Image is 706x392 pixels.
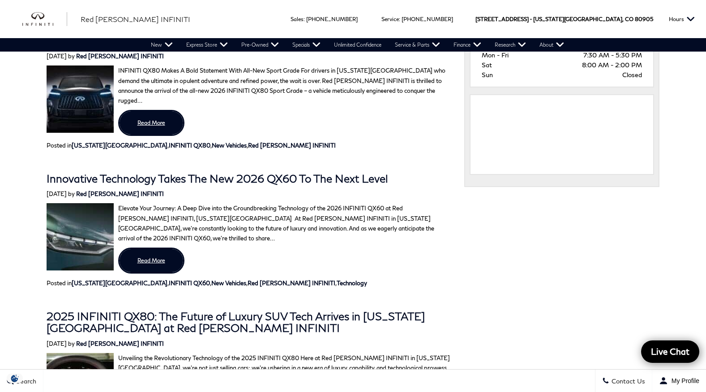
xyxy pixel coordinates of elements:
span: Search [14,377,36,385]
div: Posted in , , , [47,140,451,150]
span: [DATE] [47,340,67,347]
span: 7:30 AM - 5:30 PM [583,50,642,60]
span: by [68,190,75,197]
nav: Main Navigation [144,38,571,52]
button: Open user profile menu [652,370,706,392]
span: Sun [482,71,493,78]
a: Live Chat [641,340,699,363]
a: [PHONE_NUMBER] [402,16,453,22]
span: : [304,16,305,22]
a: Red [PERSON_NAME] INFINITI [81,14,190,25]
span: Red [PERSON_NAME] INFINITI [81,15,190,23]
a: Red [PERSON_NAME] INFINITI [76,52,164,60]
a: Unlimited Confidence [327,38,388,52]
a: Red [PERSON_NAME] INFINITI [248,142,336,149]
span: Mon - Fri [482,51,509,59]
span: : [399,16,400,22]
a: Red [PERSON_NAME] INFINITI [248,279,335,287]
span: Contact Us [609,377,645,385]
span: Service [381,16,399,22]
a: Pre-Owned [235,38,286,52]
a: Finance [447,38,488,52]
a: [US_STATE][GEOGRAPHIC_DATA] [72,279,167,287]
a: [STREET_ADDRESS] • [US_STATE][GEOGRAPHIC_DATA], CO 80905 [475,16,653,22]
span: Live Chat [646,346,694,357]
a: Read More [118,110,184,136]
a: About [533,38,571,52]
a: Technology [337,279,367,287]
span: by [68,340,75,347]
a: [US_STATE][GEOGRAPHIC_DATA] [72,142,167,149]
p: INFINITI QX80 Makes A Bold Statement With All-New Sport Grade For drivers in [US_STATE][GEOGRAPHI... [47,65,451,105]
a: 2025 INFINITI QX80: The Future of Luxury SUV Tech Arrives in [US_STATE][GEOGRAPHIC_DATA] at Red [... [47,309,425,334]
a: New Vehicles [212,142,247,149]
span: Closed [622,70,642,80]
a: Specials [286,38,327,52]
a: Express Store [180,38,235,52]
img: INFINITI [22,12,67,26]
span: by [68,52,75,60]
a: [PHONE_NUMBER] [306,16,358,22]
div: Posted in , , , , [47,278,451,288]
a: New [144,38,180,52]
a: Read More [118,248,184,274]
a: Innovative Technology Takes The New 2026 QX60 To The Next Level [47,172,388,185]
span: 8:00 AM - 2:00 PM [582,60,642,70]
a: Research [488,38,533,52]
span: [DATE] [47,52,67,60]
a: infiniti [22,12,67,26]
a: Service & Parts [388,38,447,52]
span: My Profile [668,377,699,384]
span: Sat [482,61,492,69]
span: Sales [291,16,304,22]
a: Red [PERSON_NAME] INFINITI [76,340,164,347]
a: Red [PERSON_NAME] INFINITI [76,190,164,197]
img: Opt-Out Icon [4,374,25,383]
iframe: Dealer location map [475,100,649,167]
a: INFINITI QX60 [169,279,210,287]
a: INFINITI QX80 [169,142,210,149]
span: [DATE] [47,190,67,197]
section: Click to Open Cookie Consent Modal [4,374,25,383]
a: New Vehicles [211,279,246,287]
p: Elevate Your Journey: A Deep Dive into the Groundbreaking Technology of the 2026 INFINITI QX60 at... [47,203,451,243]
